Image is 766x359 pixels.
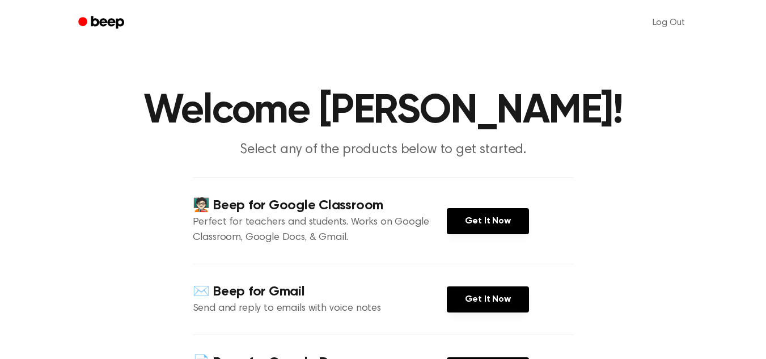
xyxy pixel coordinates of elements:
a: Get It Now [447,286,529,312]
p: Perfect for teachers and students. Works on Google Classroom, Google Docs, & Gmail. [193,215,447,246]
h4: ✉️ Beep for Gmail [193,282,447,301]
h4: 🧑🏻‍🏫 Beep for Google Classroom [193,196,447,215]
a: Get It Now [447,208,529,234]
h1: Welcome [PERSON_NAME]! [93,91,674,132]
p: Send and reply to emails with voice notes [193,301,447,316]
a: Log Out [641,9,696,36]
a: Beep [70,12,134,34]
p: Select any of the products below to get started. [166,141,601,159]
